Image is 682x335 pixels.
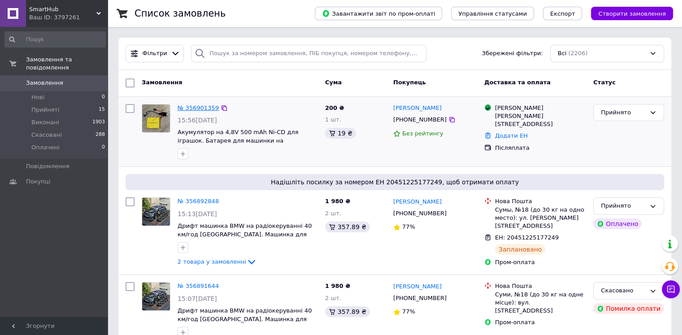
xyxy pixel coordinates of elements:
[458,10,527,17] span: Управління статусами
[495,244,546,255] div: Заплановано
[142,197,170,226] a: Фото товару
[495,318,586,326] div: Пром-оплата
[402,308,415,315] span: 77%
[31,144,60,152] span: Оплачені
[591,7,673,20] button: Створити замовлення
[325,116,341,123] span: 1 шт.
[495,282,586,290] div: Нова Пошта
[26,178,50,186] span: Покупці
[315,7,442,20] button: Завантажити звіт по пром-оплаті
[495,206,586,231] div: Сумы, №18 (до 30 кг на одно место): ул. [PERSON_NAME][STREET_ADDRESS]
[543,7,582,20] button: Експорт
[495,258,586,266] div: Пром-оплата
[143,49,167,58] span: Фільтри
[142,198,170,226] img: Фото товару
[495,104,586,112] div: [PERSON_NAME]
[495,234,559,241] span: ЕН: 20451225177249
[325,128,356,139] div: 19 ₴
[29,13,108,22] div: Ваш ID: 3797261
[402,130,443,137] span: Без рейтингу
[178,283,219,289] a: № 356891644
[662,280,680,298] button: Чат з покупцем
[99,106,105,114] span: 15
[178,222,312,254] a: Дрифт машинка BMW на радіокеруванні 40 км/год [GEOGRAPHIC_DATA]. Машинка для дрифту БМВ на радіоу...
[393,104,442,113] a: [PERSON_NAME]
[484,79,551,86] span: Доставка та оплата
[31,118,59,126] span: Виконані
[178,295,217,302] span: 15:07[DATE]
[325,222,370,232] div: 357.89 ₴
[391,114,448,126] div: [PHONE_NUMBER]
[593,303,664,314] div: Помилка оплати
[601,108,646,117] div: Прийнято
[31,106,59,114] span: Прийняті
[391,292,448,304] div: [PHONE_NUMBER]
[558,49,567,58] span: Всі
[495,144,586,152] div: Післяплата
[26,56,108,72] span: Замовлення та повідомлення
[178,104,219,111] a: № 356901359
[142,79,182,86] span: Замовлення
[598,10,666,17] span: Створити замовлення
[142,104,170,132] img: Фото товару
[178,129,305,152] a: Акумулятор на 4,8V 500 mAh Ni-CD для іграшок. Батарея для машинки на радіокеруванні, акумулятор 4...
[129,178,660,187] span: Надішліть посилку за номером ЕН 20451225177249, щоб отримати оплату
[393,198,442,206] a: [PERSON_NAME]
[393,79,426,86] span: Покупець
[31,131,62,139] span: Скасовані
[96,131,105,139] span: 288
[582,10,673,17] a: Створити замовлення
[142,283,170,310] img: Фото товару
[568,50,587,57] span: (2206)
[393,283,442,291] a: [PERSON_NAME]
[102,144,105,152] span: 0
[178,258,257,265] a: 2 товара у замовленні
[142,104,170,133] a: Фото товару
[391,208,448,219] div: [PHONE_NUMBER]
[325,295,341,301] span: 2 шт.
[495,291,586,315] div: Суми, №18 (до 30 кг на одне місце): вул. [STREET_ADDRESS]
[29,5,96,13] span: SmartHub
[135,8,226,19] h1: Список замовлень
[102,93,105,101] span: 0
[495,112,586,128] div: [PERSON_NAME][STREET_ADDRESS]
[593,79,616,86] span: Статус
[4,31,106,48] input: Пошук
[178,117,217,124] span: 15:56[DATE]
[325,283,350,289] span: 1 980 ₴
[402,223,415,230] span: 77%
[325,210,341,217] span: 2 шт.
[325,104,344,111] span: 200 ₴
[178,258,246,265] span: 2 товара у замовленні
[322,9,435,17] span: Завантажити звіт по пром-оплаті
[495,132,528,139] a: Додати ЕН
[178,198,219,204] a: № 356892848
[325,79,342,86] span: Cума
[92,118,105,126] span: 1903
[451,7,534,20] button: Управління статусами
[601,286,646,296] div: Скасовано
[26,162,70,170] span: Повідомлення
[31,93,44,101] span: Нові
[142,282,170,311] a: Фото товару
[178,210,217,218] span: 15:13[DATE]
[601,201,646,211] div: Прийнято
[482,49,543,58] span: Збережені фільтри:
[593,218,642,229] div: Оплачено
[26,79,63,87] span: Замовлення
[325,306,370,317] div: 357.89 ₴
[550,10,575,17] span: Експорт
[495,197,586,205] div: Нова Пошта
[325,198,350,204] span: 1 980 ₴
[191,45,426,62] input: Пошук за номером замовлення, ПІБ покупця, номером телефону, Email, номером накладної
